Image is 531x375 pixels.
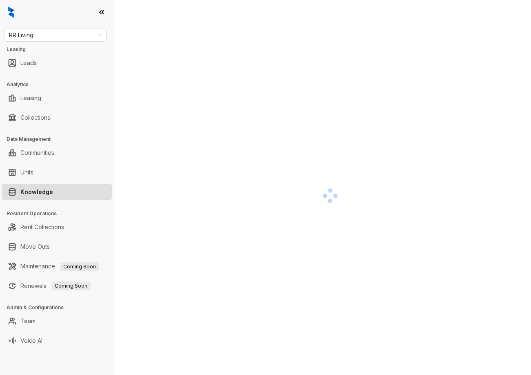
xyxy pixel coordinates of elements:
span: Coming Soon [51,281,91,290]
a: Rent Collections [20,219,64,235]
a: Collections [20,109,50,126]
li: Knowledge [2,184,112,200]
li: Team [2,313,112,329]
h3: Resident Operations [7,210,114,217]
li: Maintenance [2,258,112,275]
li: Units [2,164,112,181]
span: Coming Soon [60,262,99,271]
li: Rent Collections [2,219,112,235]
a: Knowledge [20,184,53,200]
li: Leasing [2,90,112,106]
span: RR Living [9,29,102,41]
a: RenewalsComing Soon [20,278,91,294]
img: logo [8,7,14,18]
a: Voice AI [20,333,42,349]
a: Communities [20,145,54,161]
a: Team [20,313,36,329]
a: Units [20,164,33,181]
a: Leads [20,55,37,71]
li: Collections [2,109,112,126]
a: Move Outs [20,239,50,255]
li: Voice AI [2,333,112,349]
li: Communities [2,145,112,161]
h3: Admin & Configurations [7,304,114,311]
h3: Data Management [7,136,114,143]
li: Move Outs [2,239,112,255]
li: Renewals [2,278,112,294]
h3: Analytics [7,81,114,88]
a: Leasing [20,90,41,106]
h3: Leasing [7,46,114,53]
li: Leads [2,55,112,71]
